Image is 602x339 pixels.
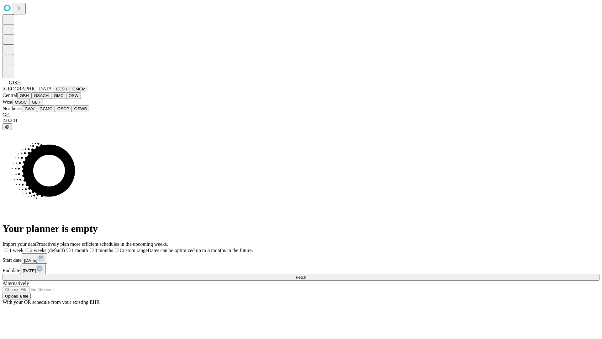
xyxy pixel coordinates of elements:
span: Alternatively [3,281,29,286]
button: [DATE] [20,264,46,274]
input: 2 weeks (default) [25,248,29,252]
button: GWV [22,105,37,112]
span: With your OR schedule from your existing EHR [3,299,100,305]
input: 1 week [4,248,8,252]
button: GCMC [37,105,55,112]
div: End date [3,264,599,274]
span: West [3,99,13,105]
div: Start date [3,253,599,264]
span: Northeast [3,106,22,111]
span: Central [3,93,17,98]
div: GEI [3,112,599,118]
button: Fetch [3,274,599,281]
span: 2 weeks (default) [30,248,65,253]
input: 3 months [90,248,94,252]
button: OSCP [55,105,72,112]
span: @ [5,124,9,129]
button: OSW [66,92,81,99]
span: 1 month [71,248,88,253]
input: 1 month [66,248,71,252]
span: 1 week [9,248,24,253]
span: Proactively plan more efficient schedules in the upcoming weeks. [36,241,168,247]
button: [DATE] [22,253,47,264]
button: GSACH [31,92,51,99]
span: Fetch [296,275,306,280]
div: 2.0.241 [3,118,599,123]
button: Upload a file [3,293,31,299]
span: Custom range [120,248,148,253]
span: [DATE] [23,268,36,273]
span: GJSH [9,80,21,85]
button: GJSH [54,86,70,92]
span: Dates can be optimized up to 3 months in the future. [148,248,253,253]
button: GBH [17,92,31,99]
h1: Your planner is empty [3,223,599,234]
button: @ [3,123,12,130]
span: [DATE] [24,258,37,263]
button: OSSC [13,99,29,105]
span: [GEOGRAPHIC_DATA] [3,86,54,91]
input: Custom rangeDates can be optimized up to 3 months in the future. [115,248,119,252]
span: 3 months [95,248,113,253]
button: GSWB [72,105,90,112]
button: GLH [29,99,43,105]
span: Import your data [3,241,36,247]
button: GMC [51,92,66,99]
button: GMCM [70,86,88,92]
